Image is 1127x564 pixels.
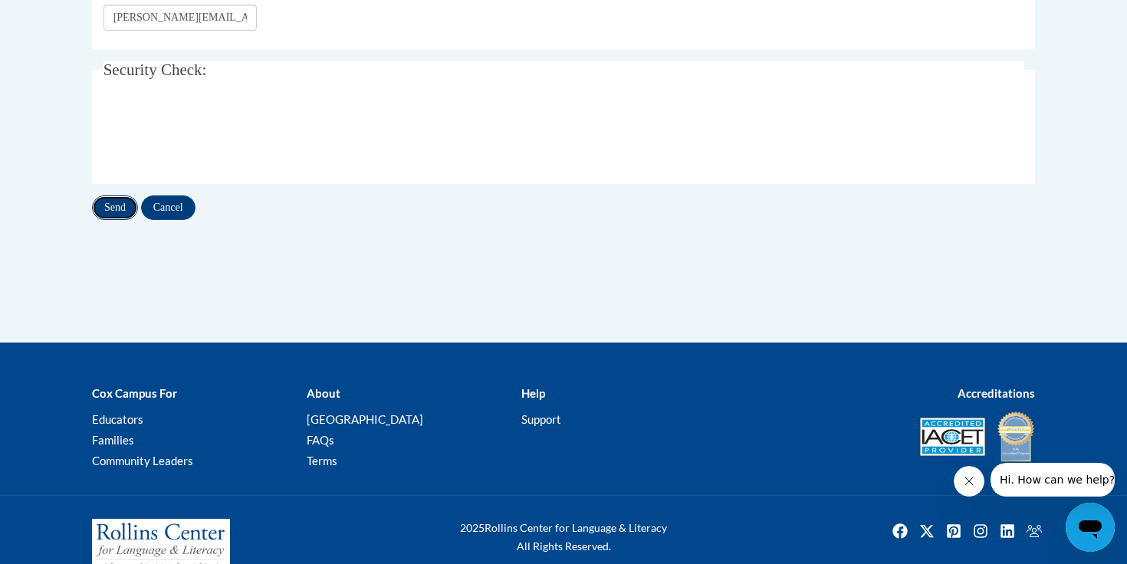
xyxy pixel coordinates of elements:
iframe: Close message [954,466,984,497]
a: Community Leaders [92,454,193,467]
a: Facebook [888,519,912,543]
div: Rollins Center for Language & Literacy All Rights Reserved. [402,519,724,556]
img: LinkedIn icon [995,519,1020,543]
iframe: reCAPTCHA [103,105,337,165]
a: Pinterest [941,519,966,543]
input: Cancel [141,195,195,220]
img: Accredited IACET® Provider [920,418,985,456]
img: Facebook group icon [1022,519,1046,543]
span: 2025 [460,521,485,534]
b: Accreditations [958,386,1035,400]
img: Facebook icon [888,519,912,543]
a: Twitter [915,519,939,543]
a: Support [521,412,561,426]
a: Facebook Group [1022,519,1046,543]
img: IDA® Accredited [997,410,1035,464]
input: Send [92,195,138,220]
b: About [307,386,340,400]
img: Pinterest icon [941,519,966,543]
a: Terms [307,454,337,467]
a: [GEOGRAPHIC_DATA] [307,412,423,426]
iframe: Button to launch messaging window [1066,503,1115,552]
b: Help [521,386,545,400]
iframe: Message from company [991,463,1115,497]
input: Email [103,5,257,31]
a: Educators [92,412,143,426]
b: Cox Campus For [92,386,177,400]
a: Instagram [968,519,993,543]
a: Linkedin [995,519,1020,543]
img: Instagram icon [968,519,993,543]
img: Twitter icon [915,519,939,543]
a: Families [92,433,134,447]
a: FAQs [307,433,334,447]
span: Security Check: [103,61,207,79]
